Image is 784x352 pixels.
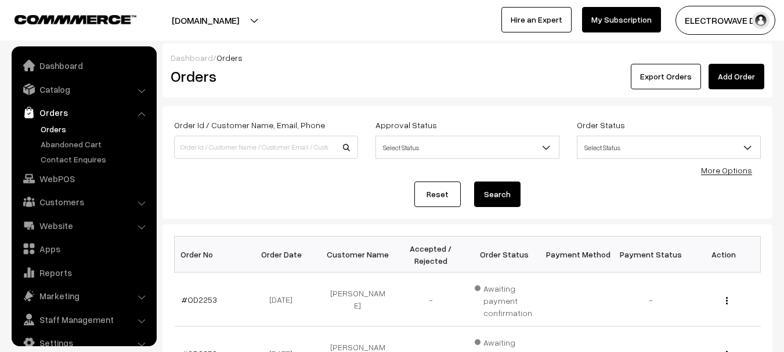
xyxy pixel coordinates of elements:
[701,165,752,175] a: More Options
[582,7,661,32] a: My Subscription
[15,238,153,259] a: Apps
[752,12,769,29] img: user
[631,64,701,89] button: Export Orders
[38,138,153,150] a: Abandoned Cart
[321,273,394,326] td: [PERSON_NAME]
[182,295,217,304] a: #OD2253
[687,237,760,273] th: Action
[15,191,153,212] a: Customers
[174,119,325,131] label: Order Id / Customer Name, Email, Phone
[375,136,559,159] span: Select Status
[174,136,358,159] input: Order Id / Customer Name / Customer Email / Customer Phone
[15,262,153,283] a: Reports
[614,273,687,326] td: -
[468,237,541,273] th: Order Status
[541,237,614,273] th: Payment Method
[38,153,153,165] a: Contact Enquires
[175,237,248,273] th: Order No
[577,119,625,131] label: Order Status
[171,67,357,85] h2: Orders
[474,182,521,207] button: Search
[15,12,116,26] a: COMMMERCE
[394,237,467,273] th: Accepted / Rejected
[501,7,572,32] a: Hire an Expert
[726,297,728,304] img: Menu
[376,137,559,158] span: Select Status
[414,182,461,207] a: Reset
[675,6,775,35] button: ELECTROWAVE DE…
[15,79,153,100] a: Catalog
[15,102,153,123] a: Orders
[709,64,764,89] a: Add Order
[375,119,437,131] label: Approval Status
[15,168,153,189] a: WebPOS
[577,136,761,159] span: Select Status
[15,309,153,330] a: Staff Management
[171,52,764,64] div: /
[614,237,687,273] th: Payment Status
[131,6,280,35] button: [DOMAIN_NAME]
[15,55,153,76] a: Dashboard
[15,15,136,24] img: COMMMERCE
[216,53,243,63] span: Orders
[475,280,534,319] span: Awaiting payment confirmation
[248,273,321,326] td: [DATE]
[171,53,213,63] a: Dashboard
[15,285,153,306] a: Marketing
[248,237,321,273] th: Order Date
[321,237,394,273] th: Customer Name
[38,123,153,135] a: Orders
[577,137,760,158] span: Select Status
[15,215,153,236] a: Website
[394,273,467,326] td: -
